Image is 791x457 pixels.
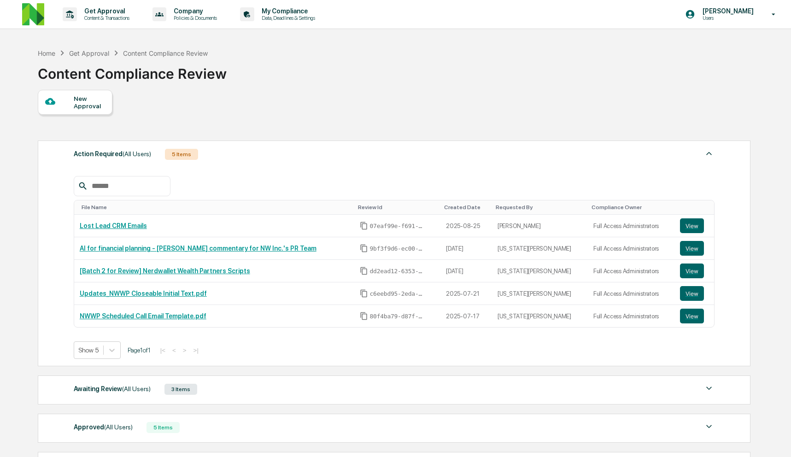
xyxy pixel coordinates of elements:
span: 9bf3f9d6-ec00-4609-a326-e373718264ae [370,245,425,252]
p: Users [695,15,758,21]
p: My Compliance [254,7,320,15]
button: View [680,309,704,323]
div: Toggle SortBy [496,204,584,211]
div: New Approval [74,95,105,110]
span: Copy Id [360,289,368,298]
div: Toggle SortBy [358,204,437,211]
button: View [680,241,704,256]
span: Copy Id [360,267,368,275]
a: View [680,309,709,323]
button: >| [191,346,201,354]
span: Page 1 of 1 [128,346,151,354]
button: View [680,264,704,278]
a: View [680,241,709,256]
td: [US_STATE][PERSON_NAME] [492,305,588,327]
div: 5 Items [165,149,198,160]
a: View [680,264,709,278]
span: (All Users) [104,423,133,431]
a: Lost Lead CRM Emails [80,222,147,229]
span: Copy Id [360,244,368,252]
span: dd2ead12-6353-41e4-9b21-1b0cf20a9be1 [370,268,425,275]
td: [US_STATE][PERSON_NAME] [492,237,588,260]
td: Full Access Administrators [588,282,674,305]
td: [DATE] [440,237,492,260]
span: c6eebd95-2eda-47bf-a497-3eb1b7318b58 [370,290,425,298]
div: Awaiting Review [74,383,151,395]
p: Content & Transactions [77,15,134,21]
button: |< [158,346,168,354]
td: [US_STATE][PERSON_NAME] [492,260,588,282]
a: AI for financial planning - [PERSON_NAME] commentary for NW Inc.'s PR Team [80,245,316,252]
span: 80f4ba79-d87f-4cb6-8458-b68e2bdb47c7 [370,313,425,320]
button: View [680,218,704,233]
span: Copy Id [360,222,368,230]
td: Full Access Administrators [588,305,674,327]
span: 07eaf99e-f691-4635-bec0-b07538373424 [370,223,425,230]
div: Action Required [74,148,151,160]
button: > [180,346,189,354]
p: Data, Deadlines & Settings [254,15,320,21]
a: View [680,218,709,233]
a: [Batch 2 for Review] Nerdwallet Wealth Partners Scripts [80,267,250,275]
td: 2025-07-21 [440,282,492,305]
div: Content Compliance Review [38,58,227,82]
img: caret [703,383,715,394]
td: [US_STATE][PERSON_NAME] [492,282,588,305]
p: Get Approval [77,7,134,15]
span: (All Users) [123,150,151,158]
div: 3 Items [164,384,197,395]
td: Full Access Administrators [588,215,674,237]
img: logo [22,3,44,25]
a: View [680,286,709,301]
td: 2025-07-17 [440,305,492,327]
div: Toggle SortBy [592,204,671,211]
p: Policies & Documents [166,15,222,21]
td: [PERSON_NAME] [492,215,588,237]
td: Full Access Administrators [588,260,674,282]
td: 2025-08-25 [440,215,492,237]
div: Get Approval [69,49,109,57]
div: Approved [74,421,133,433]
a: NWWP Scheduled Call Email Template.pdf [80,312,206,320]
p: Company [166,7,222,15]
button: View [680,286,704,301]
span: Copy Id [360,312,368,320]
td: [DATE] [440,260,492,282]
img: caret [703,421,715,432]
div: Toggle SortBy [444,204,488,211]
img: caret [703,148,715,159]
a: Updates_NWWP Closeable Initial Text.pdf [80,290,207,297]
div: Toggle SortBy [82,204,351,211]
iframe: Open customer support [762,427,786,451]
td: Full Access Administrators [588,237,674,260]
div: 5 Items [146,422,180,433]
button: < [170,346,179,354]
div: Toggle SortBy [682,204,710,211]
span: (All Users) [122,385,151,393]
div: Content Compliance Review [123,49,208,57]
div: Home [38,49,55,57]
p: [PERSON_NAME] [695,7,758,15]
